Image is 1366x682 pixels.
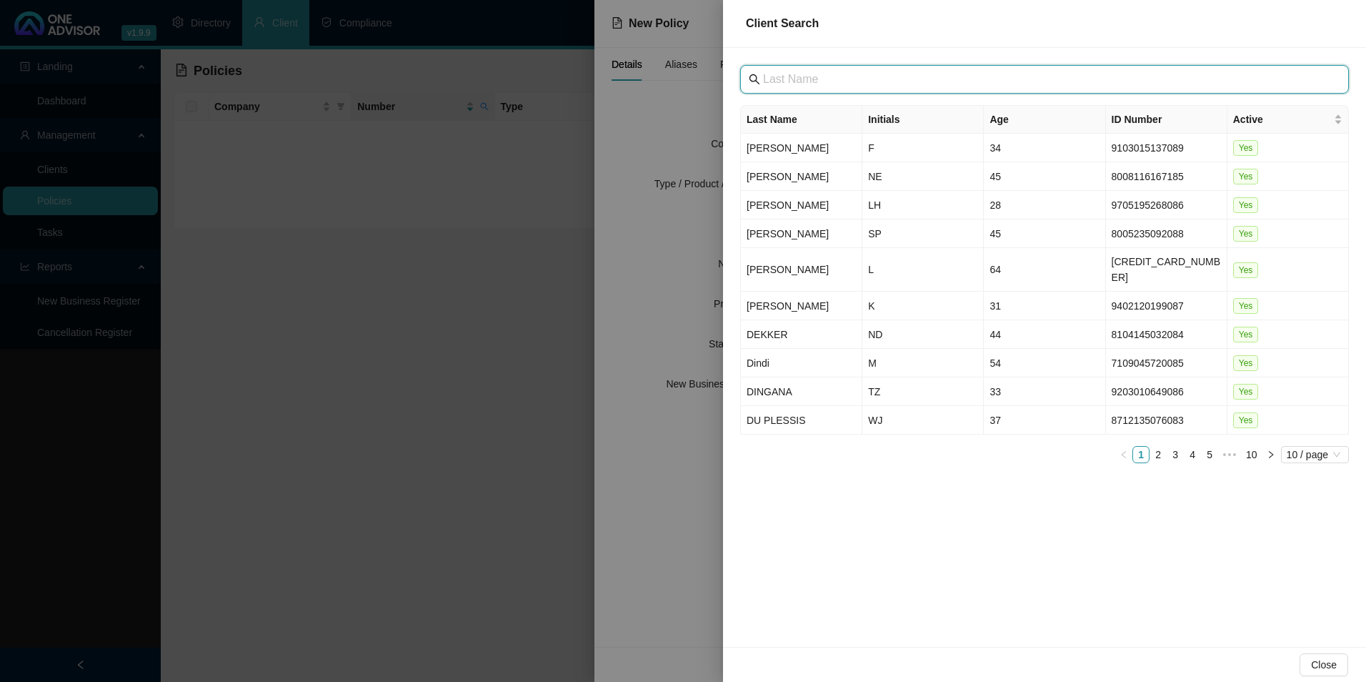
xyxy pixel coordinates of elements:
[741,349,862,377] td: Dindi
[1167,446,1184,463] li: 3
[1106,106,1227,134] th: ID Number
[749,74,760,85] span: search
[741,248,862,292] td: [PERSON_NAME]
[1267,450,1275,459] span: right
[1233,262,1259,278] span: Yes
[1233,197,1259,213] span: Yes
[1106,292,1227,320] td: 9402120199087
[1106,134,1227,162] td: 9103015137089
[741,320,862,349] td: DEKKER
[1202,447,1217,463] a: 5
[1242,447,1262,463] a: 10
[1133,447,1149,463] a: 1
[1150,446,1167,463] li: 2
[862,248,984,292] td: L
[1132,446,1150,463] li: 1
[862,349,984,377] td: M
[1184,446,1201,463] li: 4
[1281,446,1349,463] div: Page Size
[741,162,862,191] td: [PERSON_NAME]
[862,106,984,134] th: Initials
[1227,106,1349,134] th: Active
[763,71,1329,88] input: Last Name
[989,228,1001,239] span: 45
[741,377,862,406] td: DINGANA
[1185,447,1200,463] a: 4
[1233,140,1259,156] span: Yes
[1262,446,1280,463] button: right
[1233,327,1259,342] span: Yes
[862,191,984,219] td: LH
[1106,320,1227,349] td: 8104145032084
[741,134,862,162] td: [PERSON_NAME]
[862,162,984,191] td: NE
[862,377,984,406] td: TZ
[1218,446,1241,463] span: •••
[1201,446,1218,463] li: 5
[1233,298,1259,314] span: Yes
[989,415,1001,426] span: 37
[984,106,1105,134] th: Age
[989,386,1001,397] span: 33
[741,219,862,248] td: [PERSON_NAME]
[1233,355,1259,371] span: Yes
[989,171,1001,182] span: 45
[1106,349,1227,377] td: 7109045720085
[1262,446,1280,463] li: Next Page
[862,320,984,349] td: ND
[1233,384,1259,400] span: Yes
[989,142,1001,154] span: 34
[1300,653,1348,676] button: Close
[1106,219,1227,248] td: 8005235092088
[741,406,862,435] td: DU PLESSIS
[862,406,984,435] td: WJ
[1167,447,1183,463] a: 3
[1233,169,1259,184] span: Yes
[1106,248,1227,292] td: [CREDIT_CARD_NUMBER]
[1106,162,1227,191] td: 8008116167185
[989,264,1001,275] span: 64
[1120,450,1128,459] span: left
[1106,191,1227,219] td: 9705195268086
[1233,412,1259,428] span: Yes
[746,17,819,29] span: Client Search
[1233,226,1259,242] span: Yes
[989,199,1001,211] span: 28
[862,292,984,320] td: K
[741,106,862,134] th: Last Name
[862,134,984,162] td: F
[862,219,984,248] td: SP
[1287,447,1343,463] span: 10 / page
[989,329,1001,340] span: 44
[741,191,862,219] td: [PERSON_NAME]
[989,300,1001,312] span: 31
[1233,112,1331,127] span: Active
[1241,446,1262,463] li: 10
[1106,406,1227,435] td: 8712135076083
[741,292,862,320] td: [PERSON_NAME]
[1311,657,1337,673] span: Close
[1115,446,1132,463] button: left
[1106,377,1227,406] td: 9203010649086
[989,357,1001,369] span: 54
[1115,446,1132,463] li: Previous Page
[1150,447,1166,463] a: 2
[1218,446,1241,463] li: Next 5 Pages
